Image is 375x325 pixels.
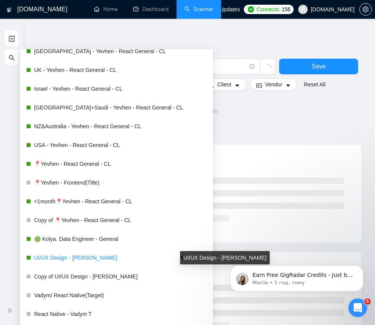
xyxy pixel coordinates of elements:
button: Save [279,59,358,74]
span: idcard [256,83,262,88]
a: UI/UX Design - [PERSON_NAME] [34,250,207,266]
a: UK - Yevhen - React General - СL [34,62,207,78]
a: [GEOGRAPHIC_DATA]+Saudi - Yevhen - React General - СL [34,100,207,115]
span: info-circle [250,64,255,69]
span: double-right [7,307,15,314]
button: userClientcaret-down [202,78,247,91]
img: upwork-logo.png [248,6,254,13]
a: React Native - Vadym T [34,306,207,322]
a: Copy of UI/UX Design - [PERSON_NAME] [34,269,207,284]
a: NZ&Australia - Yevhen - React General - СL [34,119,207,134]
li: <1month📍Yevhen - React General - СL [20,194,213,209]
li: NZ&Australia - Yevhen - React General - СL [20,119,213,134]
img: logo [7,4,12,16]
li: React Native - Vadym T [20,306,213,322]
span: caret-down [285,83,291,88]
li: USA - Yevhen - React General - СL [20,137,213,153]
li: Vadym/ React Native(Target) [20,287,213,303]
a: [GEOGRAPHIC_DATA] - Yevhen - React General - СL [34,43,207,59]
a: searchScanner [184,6,213,13]
a: homeHome [94,6,117,13]
li: New Scanner [5,31,18,46]
li: Copy of 📍Yevhen - React General - СL [20,212,213,228]
li: UAE+Saudi - Yevhen - React General - СL [20,100,213,115]
div: UI/UX Design - [PERSON_NAME] [180,251,269,264]
span: user [300,7,306,12]
a: Vadym/ React Native(Target) [34,287,207,303]
li: 🟢 Kolya. Data Engineer - General [20,231,213,247]
a: dashboardDashboard [133,6,169,13]
p: Message from Mariia, sent 1 год. тому [34,63,135,70]
iframe: Intercom live chat [348,298,367,317]
a: setting [359,6,372,13]
li: Israel - Yevhen - React General - СL [20,81,213,97]
li: 📍Yevhen - React General - СL [20,156,213,172]
a: USA - Yevhen - React General - СL [34,137,207,153]
span: My Scanners [9,54,50,60]
span: Save [312,61,326,71]
a: 📍Yevhen - Frontend(Title) [34,175,207,190]
div: message notification from Mariia, 1 год. тому. Earn Free GigRadar Credits - Just by Sharing Your ... [12,49,145,75]
span: Auto Bidder [180,108,218,115]
span: Connects: [256,5,280,14]
a: 📍Yevhen - React General - СL [34,156,207,172]
a: Reset All [304,80,325,89]
img: Profile image for Mariia [18,56,30,69]
button: setting [359,3,372,16]
li: UI/UX Design - Mariana Derevianko [20,250,213,266]
li: Copy of UI/UX Design - Mariana Derevianko [20,269,213,284]
span: search [9,50,15,65]
span: Updates [220,6,240,13]
li: UK - Yevhen - React General - СL [20,62,213,78]
span: 5 [364,298,371,305]
a: 🟢 Kolya. Data Engineer - General [34,231,207,247]
li: Switzerland - Yevhen - React General - СL [20,43,213,59]
span: Vendor [265,80,282,89]
span: Client [217,80,231,89]
iframe: Intercom notifications повідомлення [218,216,375,304]
a: <1month📍Yevhen - React General - СL [34,194,207,209]
span: 156 [282,5,290,14]
button: idcardVendorcaret-down [250,78,297,91]
p: Earn Free GigRadar Credits - Just by Sharing Your Story! 💬 Want more credits for sending proposal... [34,55,135,63]
a: Copy of 📍Yevhen - React General - СL [34,212,207,228]
li: 📍Yevhen - Frontend(Title) [20,175,213,190]
span: loading [264,64,271,71]
span: caret-down [234,83,240,88]
a: Israel - Yevhen - React General - СL [34,81,207,97]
